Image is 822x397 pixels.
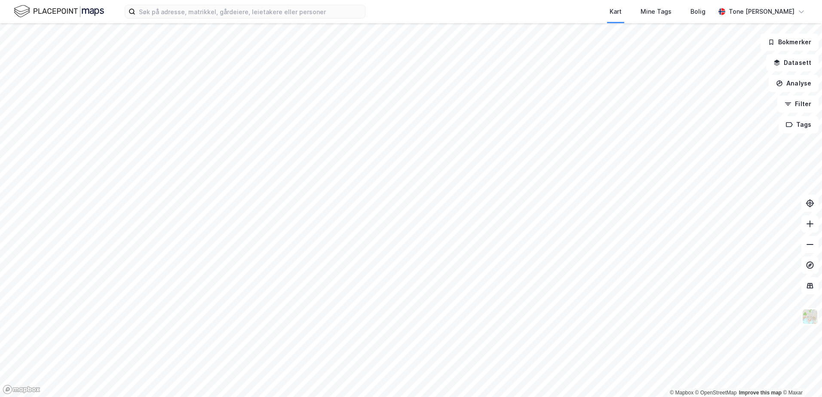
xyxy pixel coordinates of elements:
[135,5,365,18] input: Søk på adresse, matrikkel, gårdeiere, leietakere eller personer
[729,6,794,17] div: Tone [PERSON_NAME]
[690,6,705,17] div: Bolig
[14,4,104,19] img: logo.f888ab2527a4732fd821a326f86c7f29.svg
[779,356,822,397] iframe: Chat Widget
[610,6,622,17] div: Kart
[641,6,672,17] div: Mine Tags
